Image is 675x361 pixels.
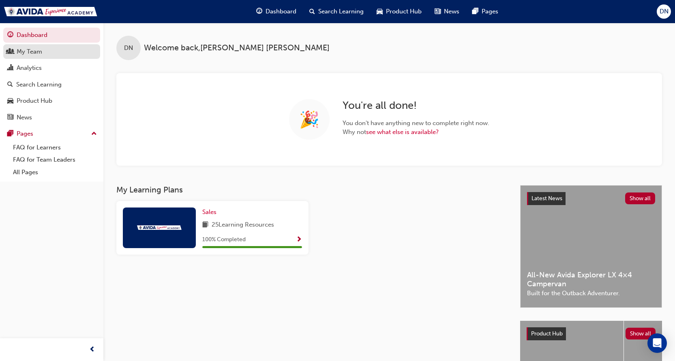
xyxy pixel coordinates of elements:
span: news-icon [435,6,441,17]
h2: You ' re all done! [343,99,489,112]
button: Pages [3,126,100,141]
a: car-iconProduct Hub [370,3,428,20]
div: News [17,113,32,122]
a: Product Hub [3,93,100,108]
a: News [3,110,100,125]
span: search-icon [7,81,13,89]
a: Latest NewsShow allAll-New Avida Explorer LX 4×4 CampervanBuilt for the Outback Adventurer. [520,185,662,308]
span: Show Progress [296,236,302,244]
button: Show Progress [296,235,302,245]
button: DN [657,4,671,19]
a: Product HubShow all [527,327,656,340]
span: News [444,7,459,16]
span: Product Hub [531,330,563,337]
div: Search Learning [16,80,62,89]
button: Show all [626,328,656,339]
img: Trak [137,225,182,230]
span: DN [660,7,669,16]
span: news-icon [7,114,13,121]
span: Product Hub [386,7,422,16]
img: Trak [4,7,97,16]
a: Sales [202,208,220,217]
span: You don ' t have anything new to complete right now. [343,119,489,128]
a: Search Learning [3,77,100,92]
span: car-icon [7,97,13,105]
a: see what else is available? [366,128,439,136]
span: 100 % Completed [202,235,246,244]
div: Product Hub [17,96,52,106]
span: pages-icon [7,130,13,138]
span: chart-icon [7,65,13,72]
span: book-icon [202,220,208,230]
span: people-icon [7,48,13,56]
span: 🎉 [299,115,319,124]
span: prev-icon [89,345,95,355]
a: All Pages [10,166,100,179]
span: 25 Learning Resources [212,220,274,230]
span: Built for the Outback Adventurer. [527,289,655,298]
button: DashboardMy TeamAnalyticsSearch LearningProduct HubNews [3,26,100,126]
a: FAQ for Team Leaders [10,153,100,166]
button: Show all [625,192,656,204]
a: Analytics [3,61,100,76]
div: Open Intercom Messenger [647,333,667,353]
span: Welcome back , [PERSON_NAME] [PERSON_NAME] [144,43,330,53]
span: up-icon [91,129,97,139]
span: car-icon [377,6,383,17]
a: FAQ for Learners [10,141,100,154]
span: search-icon [309,6,315,17]
span: guage-icon [7,32,13,39]
a: search-iconSearch Learning [303,3,370,20]
a: Latest NewsShow all [527,192,655,205]
span: Search Learning [318,7,364,16]
span: Sales [202,208,216,216]
a: guage-iconDashboard [250,3,303,20]
span: guage-icon [256,6,262,17]
a: My Team [3,44,100,59]
h3: My Learning Plans [116,185,507,195]
a: pages-iconPages [466,3,505,20]
span: Why not [343,128,489,137]
span: Pages [482,7,498,16]
span: DN [124,43,133,53]
span: Latest News [531,195,562,202]
span: All-New Avida Explorer LX 4×4 Campervan [527,270,655,289]
span: Dashboard [266,7,296,16]
div: Analytics [17,63,42,73]
span: pages-icon [472,6,478,17]
div: Pages [17,129,33,138]
div: My Team [17,47,42,56]
a: news-iconNews [428,3,466,20]
a: Dashboard [3,28,100,43]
